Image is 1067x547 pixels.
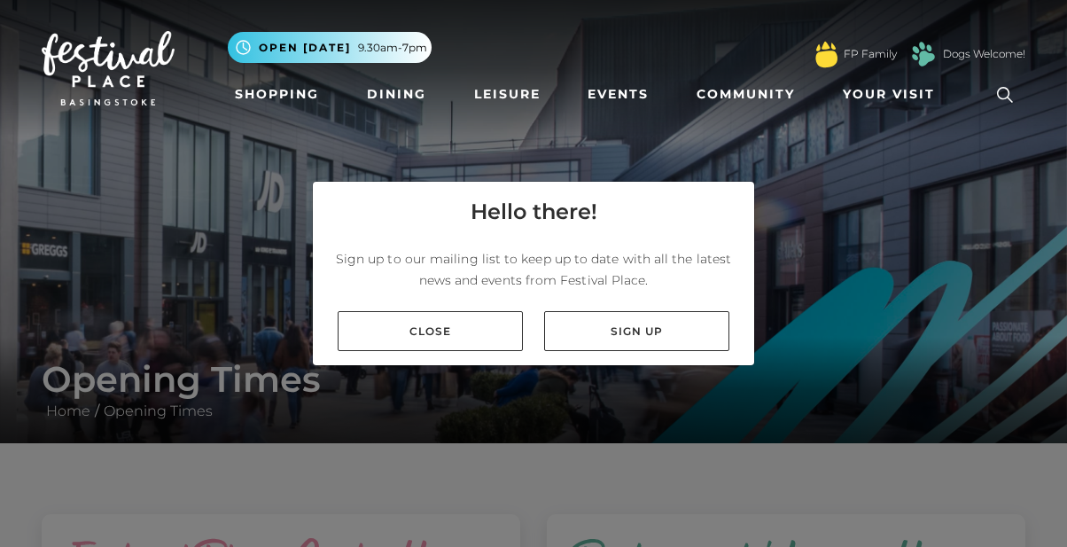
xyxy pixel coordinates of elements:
[358,40,427,56] span: 9.30am-7pm
[689,78,802,111] a: Community
[843,85,935,104] span: Your Visit
[338,311,523,351] a: Close
[943,46,1025,62] a: Dogs Welcome!
[836,78,951,111] a: Your Visit
[228,32,432,63] button: Open [DATE] 9.30am-7pm
[360,78,433,111] a: Dining
[580,78,656,111] a: Events
[844,46,897,62] a: FP Family
[467,78,548,111] a: Leisure
[42,31,175,105] img: Festival Place Logo
[259,40,351,56] span: Open [DATE]
[471,196,597,228] h4: Hello there!
[228,78,326,111] a: Shopping
[327,248,740,291] p: Sign up to our mailing list to keep up to date with all the latest news and events from Festival ...
[544,311,729,351] a: Sign up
